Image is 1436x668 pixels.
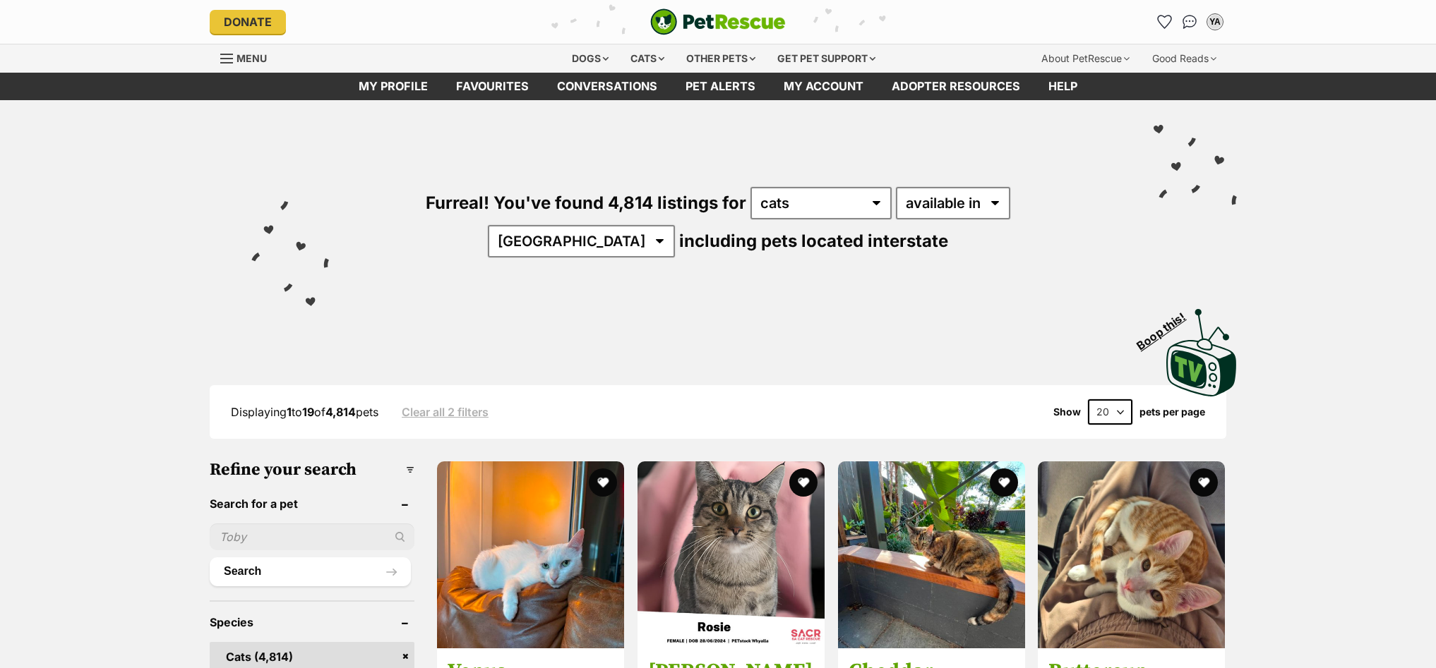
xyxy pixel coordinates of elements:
[210,10,286,34] a: Donate
[1208,15,1222,29] div: YA
[621,44,674,73] div: Cats
[1153,11,1226,33] ul: Account quick links
[210,497,414,510] header: Search for a pet
[1135,301,1199,352] span: Boop this!
[770,73,878,100] a: My account
[210,616,414,628] header: Species
[237,52,267,64] span: Menu
[671,73,770,100] a: Pet alerts
[442,73,543,100] a: Favourites
[638,461,825,648] img: Rosie - Domestic Short Hair (DSH) Cat
[679,231,948,251] span: including pets located interstate
[287,405,292,419] strong: 1
[426,193,746,213] span: Furreal! You've found 4,814 listings for
[1053,406,1081,418] span: Show
[767,44,885,73] div: Get pet support
[1034,73,1091,100] a: Help
[1204,11,1226,33] button: My account
[1190,468,1218,497] button: favourite
[989,468,1017,497] button: favourite
[1166,309,1237,396] img: PetRescue TV logo
[838,461,1025,648] img: Cheddar - Domestic Short Hair (DSH) Cat
[589,468,617,497] button: favourite
[220,44,277,70] a: Menu
[650,8,786,35] a: PetRescue
[210,460,414,480] h3: Refine your search
[878,73,1034,100] a: Adopter resources
[676,44,765,73] div: Other pets
[650,8,786,35] img: logo-cat-932fe2b9b8326f06289b0f2fb663e598f794de774fb13d1741a6617ecf9a85b4.svg
[1166,296,1237,399] a: Boop this!
[231,405,378,419] span: Displaying to of pets
[302,405,314,419] strong: 19
[1031,44,1139,73] div: About PetRescue
[1178,11,1201,33] a: Conversations
[1142,44,1226,73] div: Good Reads
[210,557,411,585] button: Search
[543,73,671,100] a: conversations
[1153,11,1175,33] a: Favourites
[1183,15,1197,29] img: chat-41dd97257d64d25036548639549fe6c8038ab92f7586957e7f3b1b290dea8141.svg
[1139,406,1205,418] label: pets per page
[562,44,618,73] div: Dogs
[345,73,442,100] a: My profile
[325,405,356,419] strong: 4,814
[210,523,414,550] input: Toby
[1038,461,1225,648] img: Buttercup - Domestic Short Hair (DSH) Cat
[437,461,624,648] img: Venus - Domestic Short Hair (DSH) x Oriental Shorthair Cat
[789,468,818,497] button: favourite
[402,406,489,418] a: Clear all 2 filters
